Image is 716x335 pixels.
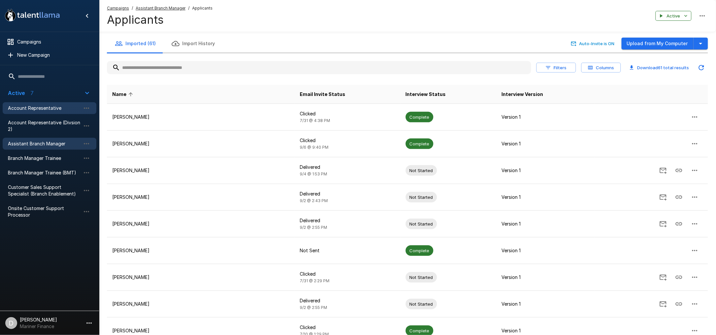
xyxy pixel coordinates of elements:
[406,221,437,227] span: Not Started
[406,274,437,281] span: Not Started
[112,114,289,120] p: [PERSON_NAME]
[107,6,129,11] u: Campaigns
[112,301,289,307] p: [PERSON_NAME]
[300,137,395,144] p: Clicked
[300,225,327,230] span: 9/2 @ 2:55 PM
[300,297,395,304] p: Delivered
[192,5,213,12] span: Applicants
[501,140,589,147] p: Version 1
[188,5,189,12] span: /
[655,167,671,173] span: Send Invitation
[671,301,687,306] span: Copy Interview Link
[112,247,289,254] p: [PERSON_NAME]
[112,194,289,200] p: [PERSON_NAME]
[501,327,589,334] p: Version 1
[501,114,589,120] p: Version 1
[656,11,692,21] button: Active
[112,167,289,174] p: [PERSON_NAME]
[112,140,289,147] p: [PERSON_NAME]
[406,194,437,200] span: Not Started
[501,167,589,174] p: Version 1
[655,301,671,306] span: Send Invitation
[112,274,289,281] p: [PERSON_NAME]
[655,274,671,280] span: Send Invitation
[655,194,671,199] span: Send Invitation
[536,63,576,73] button: Filters
[570,39,616,49] button: Auto-Invite is ON
[132,5,133,12] span: /
[300,324,395,331] p: Clicked
[626,63,692,73] button: Download61 total results
[671,221,687,226] span: Copy Interview Link
[300,247,395,254] p: Not Sent
[300,191,395,197] p: Delivered
[406,90,446,98] span: Interview Status
[300,164,395,170] p: Delivered
[300,198,328,203] span: 9/2 @ 2:43 PM
[406,301,437,307] span: Not Started
[112,327,289,334] p: [PERSON_NAME]
[300,217,395,224] p: Delivered
[406,114,433,120] span: Complete
[501,247,589,254] p: Version 1
[300,278,329,283] span: 7/31 @ 2:29 PM
[622,38,694,50] button: Upload from My Computer
[136,6,186,11] u: Assistant Branch Manager
[112,90,135,98] span: Name
[164,34,223,53] button: Import History
[300,118,330,123] span: 7/31 @ 4:38 PM
[655,221,671,226] span: Send Invitation
[671,194,687,199] span: Copy Interview Link
[501,274,589,281] p: Version 1
[501,194,589,200] p: Version 1
[300,145,328,150] span: 9/6 @ 9:40 PM
[406,141,433,147] span: Complete
[300,171,327,176] span: 9/4 @ 1:53 PM
[501,90,543,98] span: Interview Version
[300,110,395,117] p: Clicked
[300,271,395,277] p: Clicked
[695,61,708,74] button: Updated Today - 1:08 PM
[406,328,433,334] span: Complete
[406,167,437,174] span: Not Started
[671,167,687,173] span: Copy Interview Link
[501,301,589,307] p: Version 1
[107,13,213,27] h4: Applicants
[671,274,687,280] span: Copy Interview Link
[300,305,327,310] span: 9/2 @ 2:55 PM
[300,90,345,98] span: Email Invite Status
[581,63,621,73] button: Columns
[107,34,164,53] button: Imported (61)
[406,248,433,254] span: Complete
[112,221,289,227] p: [PERSON_NAME]
[501,221,589,227] p: Version 1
